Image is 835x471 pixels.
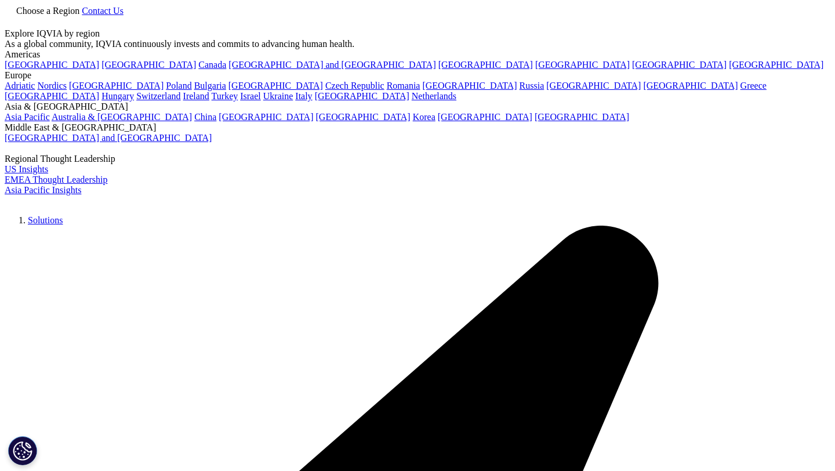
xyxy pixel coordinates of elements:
[183,91,209,101] a: Ireland
[438,112,532,122] a: [GEOGRAPHIC_DATA]
[5,112,50,122] a: Asia Pacific
[438,60,533,70] a: [GEOGRAPHIC_DATA]
[520,81,544,90] a: Russia
[52,112,192,122] a: Australia & [GEOGRAPHIC_DATA]
[5,164,48,174] a: US Insights
[5,39,830,49] div: As a global community, IQVIA continuously invests and commits to advancing human health.
[194,112,216,122] a: China
[219,112,313,122] a: [GEOGRAPHIC_DATA]
[325,81,384,90] a: Czech Republic
[5,60,99,70] a: [GEOGRAPHIC_DATA]
[37,81,67,90] a: Nordics
[5,185,81,195] a: Asia Pacific Insights
[5,28,830,39] div: Explore IQVIA by region
[198,60,226,70] a: Canada
[8,436,37,465] button: Cookies Settings
[546,81,641,90] a: [GEOGRAPHIC_DATA]
[28,215,63,225] a: Solutions
[535,112,629,122] a: [GEOGRAPHIC_DATA]
[740,81,767,90] a: Greece
[422,81,517,90] a: [GEOGRAPHIC_DATA]
[412,91,456,101] a: Netherlands
[212,91,238,101] a: Turkey
[643,81,738,90] a: [GEOGRAPHIC_DATA]
[228,81,323,90] a: [GEOGRAPHIC_DATA]
[535,60,630,70] a: [GEOGRAPHIC_DATA]
[69,81,164,90] a: [GEOGRAPHIC_DATA]
[387,81,420,90] a: Romania
[5,81,35,90] a: Adriatic
[5,175,107,184] a: EMEA Thought Leadership
[5,102,830,112] div: Asia & [GEOGRAPHIC_DATA]
[263,91,293,101] a: Ukraine
[194,81,226,90] a: Bulgaria
[5,70,830,81] div: Europe
[5,91,99,101] a: [GEOGRAPHIC_DATA]
[413,112,435,122] a: Korea
[5,49,830,60] div: Americas
[240,91,261,101] a: Israel
[632,60,727,70] a: [GEOGRAPHIC_DATA]
[136,91,180,101] a: Switzerland
[82,6,124,16] a: Contact Us
[5,122,830,133] div: Middle East & [GEOGRAPHIC_DATA]
[101,60,196,70] a: [GEOGRAPHIC_DATA]
[166,81,191,90] a: Poland
[729,60,823,70] a: [GEOGRAPHIC_DATA]
[5,154,830,164] div: Regional Thought Leadership
[5,133,212,143] a: [GEOGRAPHIC_DATA] and [GEOGRAPHIC_DATA]
[101,91,134,101] a: Hungary
[295,91,312,101] a: Italy
[228,60,435,70] a: [GEOGRAPHIC_DATA] and [GEOGRAPHIC_DATA]
[16,6,79,16] span: Choose a Region
[316,112,411,122] a: [GEOGRAPHIC_DATA]
[315,91,409,101] a: [GEOGRAPHIC_DATA]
